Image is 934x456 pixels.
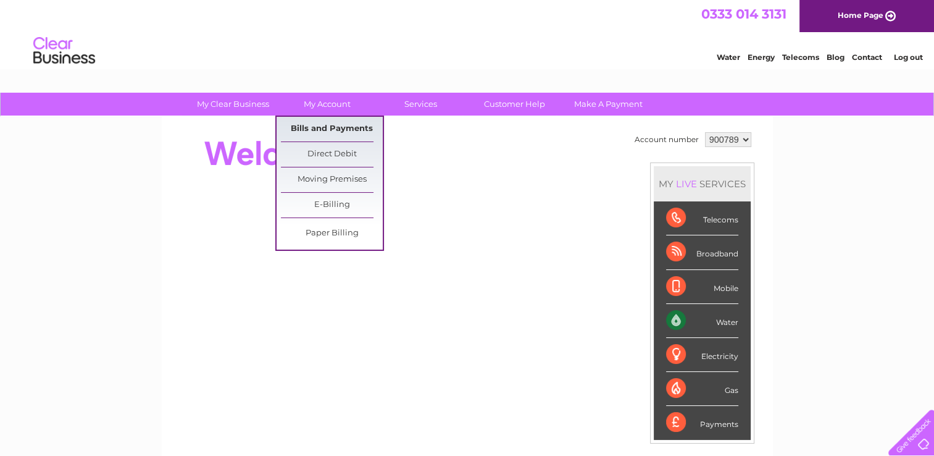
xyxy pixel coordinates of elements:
div: Clear Business is a trading name of Verastar Limited (registered in [GEOGRAPHIC_DATA] No. 3667643... [176,7,759,60]
a: 0333 014 3131 [701,6,786,22]
a: Direct Debit [281,142,383,167]
a: E-Billing [281,193,383,217]
a: Water [717,53,740,62]
a: Telecoms [782,53,819,62]
a: My Clear Business [182,93,284,116]
td: Account number [632,129,702,150]
div: Gas [666,372,738,406]
a: Services [370,93,472,116]
a: Bills and Payments [281,117,383,141]
a: Contact [852,53,882,62]
a: My Account [276,93,378,116]
img: logo.png [33,32,96,70]
div: Electricity [666,338,738,372]
div: Water [666,304,738,338]
div: MY SERVICES [654,166,751,201]
div: Broadband [666,235,738,269]
div: LIVE [673,178,699,190]
a: Log out [893,53,922,62]
a: Paper Billing [281,221,383,246]
a: Energy [748,53,775,62]
div: Mobile [666,270,738,304]
div: Telecoms [666,201,738,235]
a: Make A Payment [557,93,659,116]
a: Customer Help [464,93,565,116]
a: Blog [827,53,844,62]
a: Moving Premises [281,167,383,192]
div: Payments [666,406,738,439]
